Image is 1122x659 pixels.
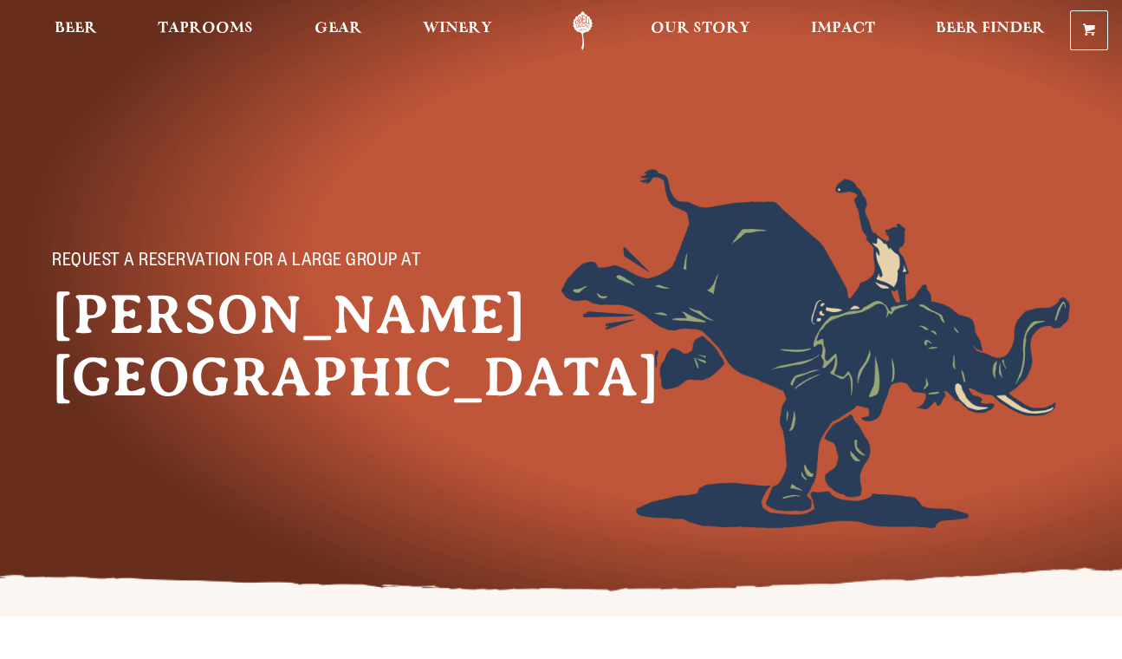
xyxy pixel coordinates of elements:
a: Beer Finder [924,11,1056,50]
span: Beer [55,22,97,36]
span: Impact [811,22,875,36]
span: Beer Finder [936,22,1045,36]
h1: [PERSON_NAME][GEOGRAPHIC_DATA] [52,284,468,408]
a: Winery [412,11,503,50]
span: Gear [315,22,362,36]
a: Impact [800,11,886,50]
p: Request a reservation for a large group at [52,252,433,273]
span: Our Story [651,22,750,36]
a: Beer [43,11,108,50]
a: Taprooms [146,11,264,50]
a: Our Story [639,11,762,50]
a: Gear [303,11,373,50]
a: Odell Home [550,11,615,50]
span: Taprooms [158,22,253,36]
span: Winery [423,22,492,36]
img: Foreground404 [561,169,1071,528]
